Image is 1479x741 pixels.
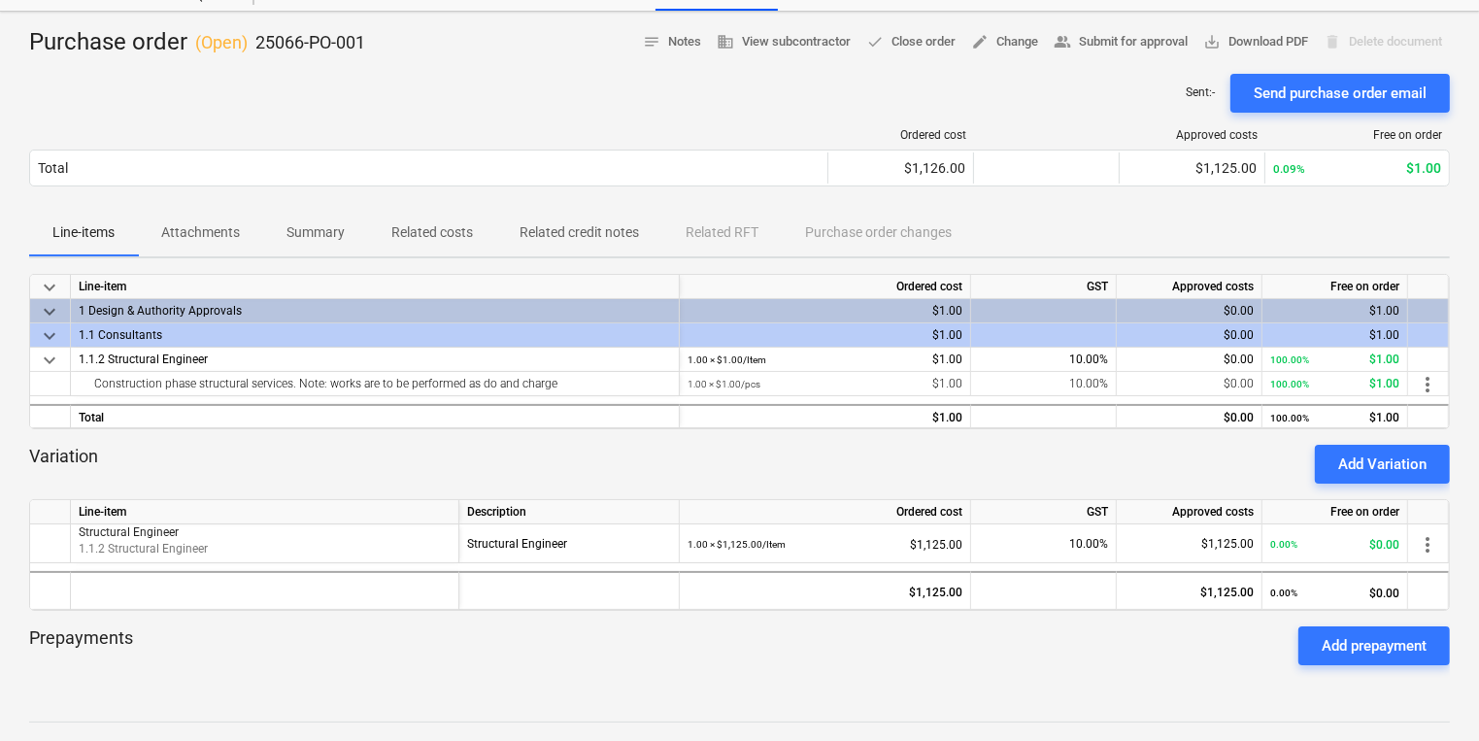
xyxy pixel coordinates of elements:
span: keyboard_arrow_down [38,300,61,323]
button: Change [963,27,1046,57]
span: Structural Engineer [79,525,179,539]
span: Close order [866,31,956,53]
small: 1.00 × $1.00 / pcs [688,379,760,389]
div: Free on order [1262,275,1408,299]
div: Ordered cost [680,275,971,299]
p: Summary [286,222,345,243]
div: $0.00 [1125,372,1254,396]
div: $1.00 [1270,348,1399,372]
div: $0.00 [1125,299,1254,323]
div: 10.00% [971,348,1117,372]
span: View subcontractor [717,31,851,53]
button: Close order [858,27,963,57]
div: Add Variation [1338,452,1427,477]
span: keyboard_arrow_down [38,324,61,348]
span: business [717,33,734,51]
small: 100.00% [1270,379,1309,389]
small: 0.09% [1273,162,1305,176]
div: 1 Design & Authority Approvals [79,299,671,322]
div: Structural Engineer [467,524,671,563]
button: Download PDF [1195,27,1316,57]
button: Send purchase order email [1230,74,1450,113]
span: 1.1.2 Structural Engineer [79,542,208,556]
div: $1.00 [1270,406,1399,430]
div: Line-item [71,500,459,524]
div: Approved costs [1117,275,1262,299]
button: Add Variation [1315,445,1450,484]
p: ( Open ) [195,31,248,54]
span: keyboard_arrow_down [38,349,61,372]
div: Description [459,500,680,524]
p: Related credit notes [520,222,639,243]
div: 10.00% [971,372,1117,396]
div: Construction phase structural services. Note: works are to be performed as do and charge [79,372,671,395]
div: $1,125.00 [1125,524,1254,563]
div: $1,125.00 [688,573,962,612]
span: more_vert [1416,533,1439,556]
div: Total [38,160,68,176]
button: Add prepayment [1298,626,1450,665]
small: 1.00 × $1.00 / Item [688,354,766,365]
div: GST [971,500,1117,524]
span: notes [643,33,660,51]
small: 0.00% [1270,539,1297,550]
span: 1.1.2 Structural Engineer [79,353,208,366]
button: View subcontractor [709,27,858,57]
div: $1.00 [688,372,962,396]
p: Related costs [391,222,473,243]
div: $1.00 [688,323,962,348]
div: $1,125.00 [1125,573,1254,612]
span: keyboard_arrow_down [38,276,61,299]
div: $1.00 [1270,299,1399,323]
div: $0.00 [1270,524,1399,564]
button: Submit for approval [1046,27,1195,57]
div: $1.00 [1273,160,1441,176]
div: $1.00 [1270,372,1399,396]
div: $0.00 [1270,573,1399,613]
div: Line-item [71,275,680,299]
span: Submit for approval [1054,31,1188,53]
p: 25066-PO-001 [255,31,365,54]
span: Change [971,31,1038,53]
div: Ordered cost [836,128,966,142]
span: more_vert [1416,373,1439,396]
div: $1.00 [1270,323,1399,348]
div: $1.00 [688,348,962,372]
span: done [866,33,884,51]
small: 1.00 × $1,125.00 / Item [688,539,786,550]
div: $0.00 [1125,323,1254,348]
div: $1.00 [688,406,962,430]
p: Variation [29,445,98,484]
p: Sent : - [1186,84,1215,101]
div: Approved costs [1127,128,1258,142]
div: 1.1 Consultants [79,323,671,347]
small: 100.00% [1270,413,1309,423]
div: Approved costs [1117,500,1262,524]
div: Add prepayment [1322,633,1427,658]
div: $1,126.00 [836,160,965,176]
p: Line-items [52,222,115,243]
div: $1,125.00 [688,524,962,564]
div: 10.00% [971,524,1117,563]
span: Notes [643,31,701,53]
iframe: Chat Widget [1382,648,1479,741]
div: $0.00 [1125,348,1254,372]
div: $0.00 [1125,406,1254,430]
span: people_alt [1054,33,1071,51]
p: Prepayments [29,626,133,665]
div: $1,125.00 [1127,160,1257,176]
p: Attachments [161,222,240,243]
span: Download PDF [1203,31,1308,53]
div: Total [71,404,680,428]
span: save_alt [1203,33,1221,51]
div: Send purchase order email [1254,81,1427,106]
div: Free on order [1262,500,1408,524]
div: Purchase order [29,27,365,58]
button: Notes [635,27,709,57]
div: GST [971,275,1117,299]
div: $1.00 [688,299,962,323]
small: 100.00% [1270,354,1309,365]
span: edit [971,33,989,51]
div: Free on order [1273,128,1442,142]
